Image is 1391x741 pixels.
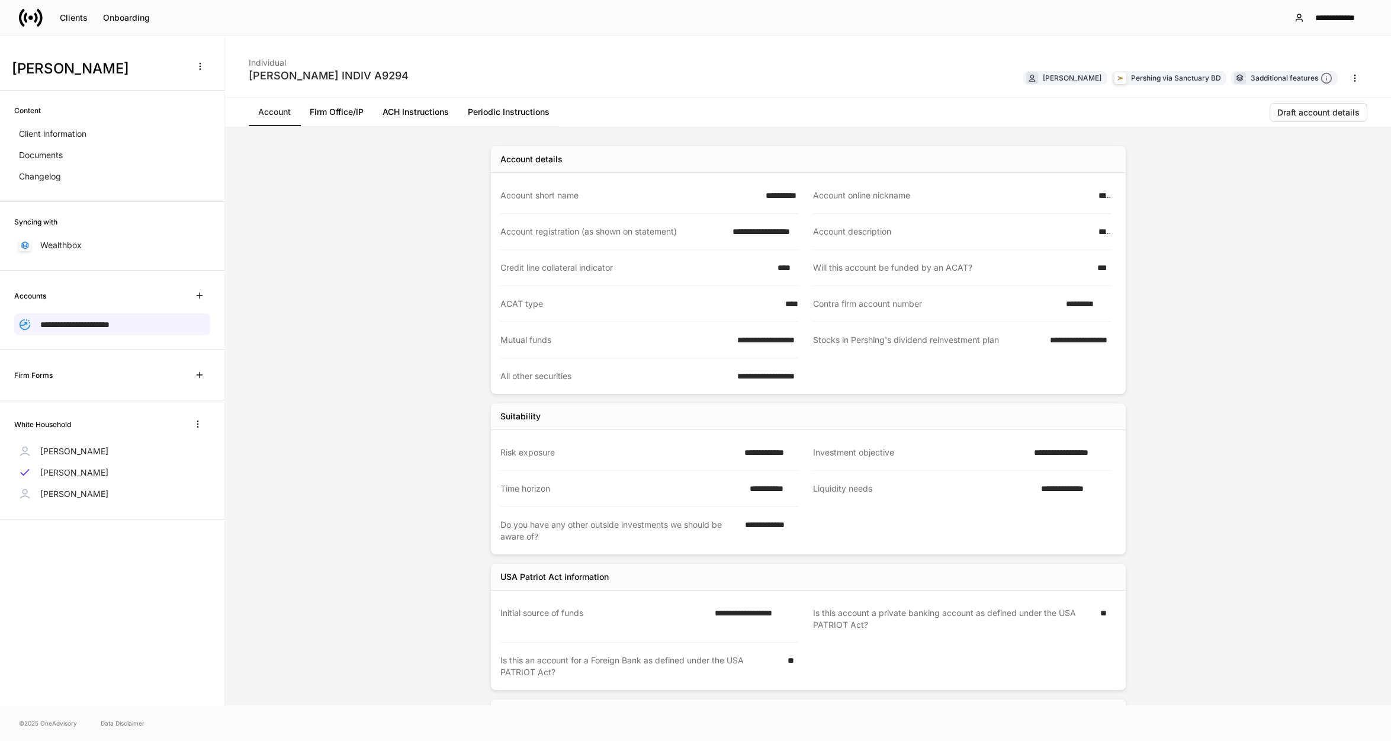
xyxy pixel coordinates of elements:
[500,519,738,543] div: Do you have any other outside investments we should be aware of?
[60,14,88,22] div: Clients
[500,190,759,201] div: Account short name
[14,166,210,187] a: Changelog
[19,718,77,728] span: © 2025 OneAdvisory
[300,98,373,126] a: Firm Office/IP
[19,171,61,182] p: Changelog
[101,718,144,728] a: Data Disclaimer
[500,262,771,274] div: Credit line collateral indicator
[500,370,731,382] div: All other securities
[813,190,1091,201] div: Account online nickname
[249,98,300,126] a: Account
[52,8,95,27] button: Clients
[14,105,41,116] h6: Content
[500,298,778,310] div: ACAT type
[95,8,158,27] button: Onboarding
[14,290,46,301] h6: Accounts
[40,239,82,251] p: Wealthbox
[1043,72,1101,84] div: [PERSON_NAME]
[500,571,609,583] div: USA Patriot Act information
[1270,103,1367,122] button: Draft account details
[813,334,1043,347] div: Stocks in Pershing's dividend reinvestment plan
[500,226,726,238] div: Account registration (as shown on statement)
[249,50,409,69] div: Individual
[373,98,458,126] a: ACH Instructions
[813,447,1027,458] div: Investment objective
[500,153,563,165] div: Account details
[14,123,210,145] a: Client information
[14,370,53,381] h6: Firm Forms
[40,445,108,457] p: [PERSON_NAME]
[40,467,108,479] p: [PERSON_NAME]
[813,483,1034,495] div: Liquidity needs
[40,488,108,500] p: [PERSON_NAME]
[813,226,1091,238] div: Account description
[813,607,1093,631] div: Is this account a private banking account as defined under the USA PATRIOT Act?
[500,483,743,495] div: Time horizon
[14,441,210,462] a: [PERSON_NAME]
[14,145,210,166] a: Documents
[458,98,559,126] a: Periodic Instructions
[1251,72,1332,85] div: 3 additional features
[14,483,210,505] a: [PERSON_NAME]
[19,149,63,161] p: Documents
[249,69,409,83] div: [PERSON_NAME] INDIV A9294
[103,14,150,22] div: Onboarding
[500,655,780,678] div: Is this an account for a Foreign Bank as defined under the USA PATRIOT Act?
[813,298,1059,310] div: Contra firm account number
[19,128,86,140] p: Client information
[14,462,210,483] a: [PERSON_NAME]
[500,607,708,630] div: Initial source of funds
[500,410,541,422] div: Suitability
[1277,108,1360,117] div: Draft account details
[14,216,57,227] h6: Syncing with
[500,334,731,346] div: Mutual funds
[813,262,1090,274] div: Will this account be funded by an ACAT?
[12,59,183,78] h3: [PERSON_NAME]
[14,235,210,256] a: Wealthbox
[500,447,738,458] div: Risk exposure
[1131,72,1221,84] div: Pershing via Sanctuary BD
[14,419,71,430] h6: White Household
